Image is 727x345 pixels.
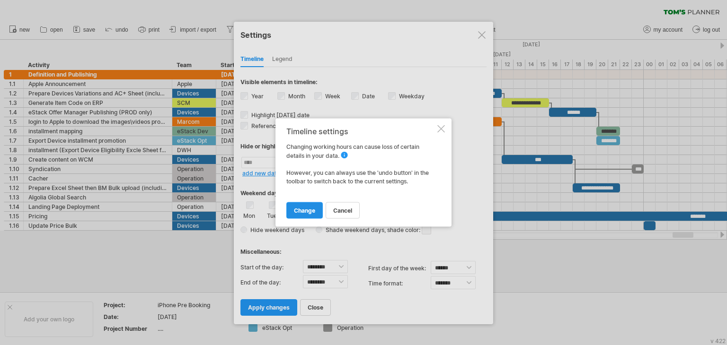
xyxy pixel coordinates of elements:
a: cancel [326,202,360,219]
div: timeline settings [286,127,435,136]
span: cancel [333,207,352,214]
a: change [286,202,323,219]
div: Changing working hours can cause loss of certain details in your data. However, you can always us... [286,127,435,218]
span: change [294,207,315,214]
